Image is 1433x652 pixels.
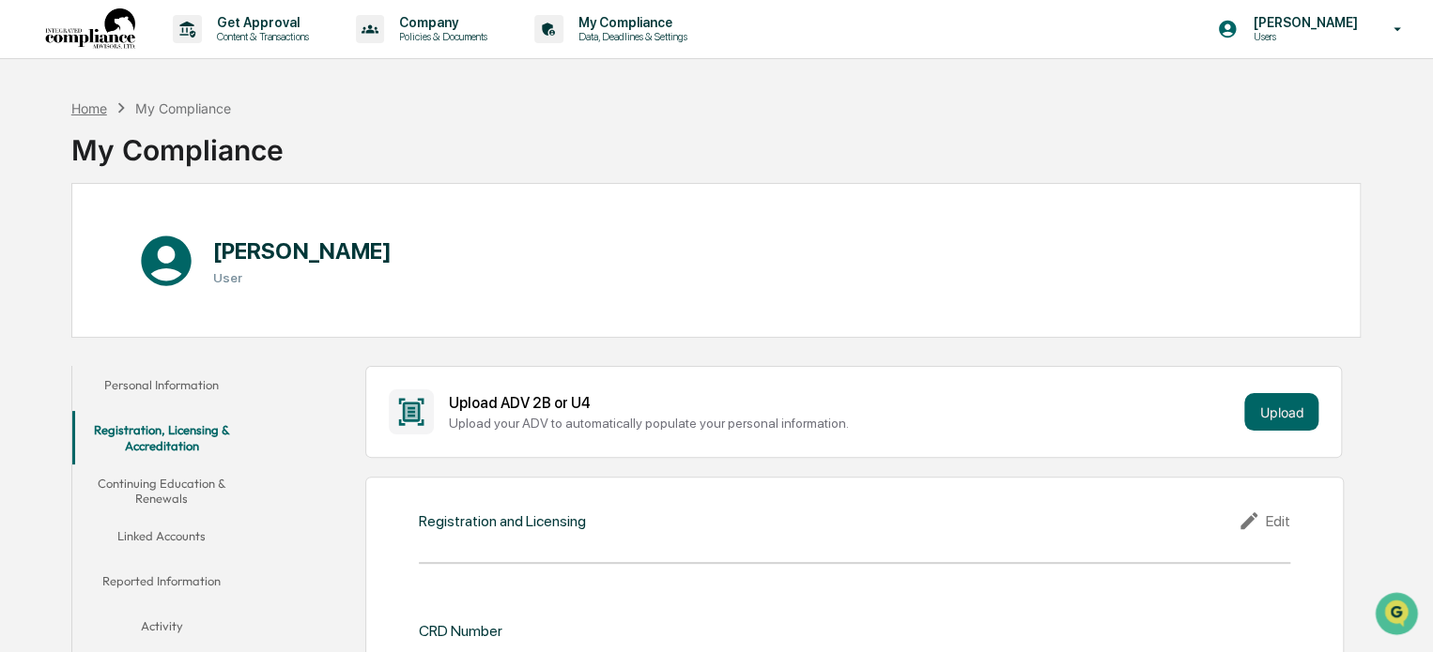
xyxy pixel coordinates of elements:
[72,517,252,562] button: Linked Accounts
[72,464,252,518] button: Continuing Education & Renewals
[213,270,391,285] h3: User
[1244,393,1318,431] button: Upload
[1238,30,1366,43] p: Users
[71,100,107,116] div: Home
[384,30,497,43] p: Policies & Documents
[71,118,284,167] div: My Compliance
[1238,509,1290,532] div: Edit
[319,149,342,172] button: Start new chat
[45,8,135,51] img: logo
[72,366,252,411] button: Personal Information
[38,272,118,291] span: Data Lookup
[132,317,227,332] a: Powered byPylon
[187,318,227,332] span: Pylon
[1238,15,1366,30] p: [PERSON_NAME]
[72,411,252,464] button: Registration, Licensing & Accreditation
[449,394,1238,412] div: Upload ADV 2B or U4
[419,512,586,530] div: Registration and Licensing
[563,15,697,30] p: My Compliance
[49,85,310,105] input: Clear
[135,100,231,116] div: My Compliance
[136,238,151,253] div: 🗄️
[19,39,342,69] p: How can we help?
[213,237,391,265] h1: [PERSON_NAME]
[64,144,308,162] div: Start new chat
[563,30,697,43] p: Data, Deadlines & Settings
[72,562,252,607] button: Reported Information
[449,416,1238,431] div: Upload your ADV to automatically populate your personal information.
[384,15,497,30] p: Company
[19,274,34,289] div: 🔎
[11,229,129,263] a: 🖐️Preclearance
[1373,590,1424,641] iframe: Open customer support
[64,162,238,177] div: We're available if you need us!
[11,265,126,298] a: 🔎Data Lookup
[38,236,121,255] span: Preclearance
[129,229,240,263] a: 🗄️Attestations
[72,607,252,652] button: Activity
[202,30,318,43] p: Content & Transactions
[155,236,233,255] span: Attestations
[202,15,318,30] p: Get Approval
[19,144,53,177] img: 1746055101610-c473b297-6a78-478c-a979-82029cc54cd1
[419,622,502,640] div: CRD Number
[19,238,34,253] div: 🖐️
